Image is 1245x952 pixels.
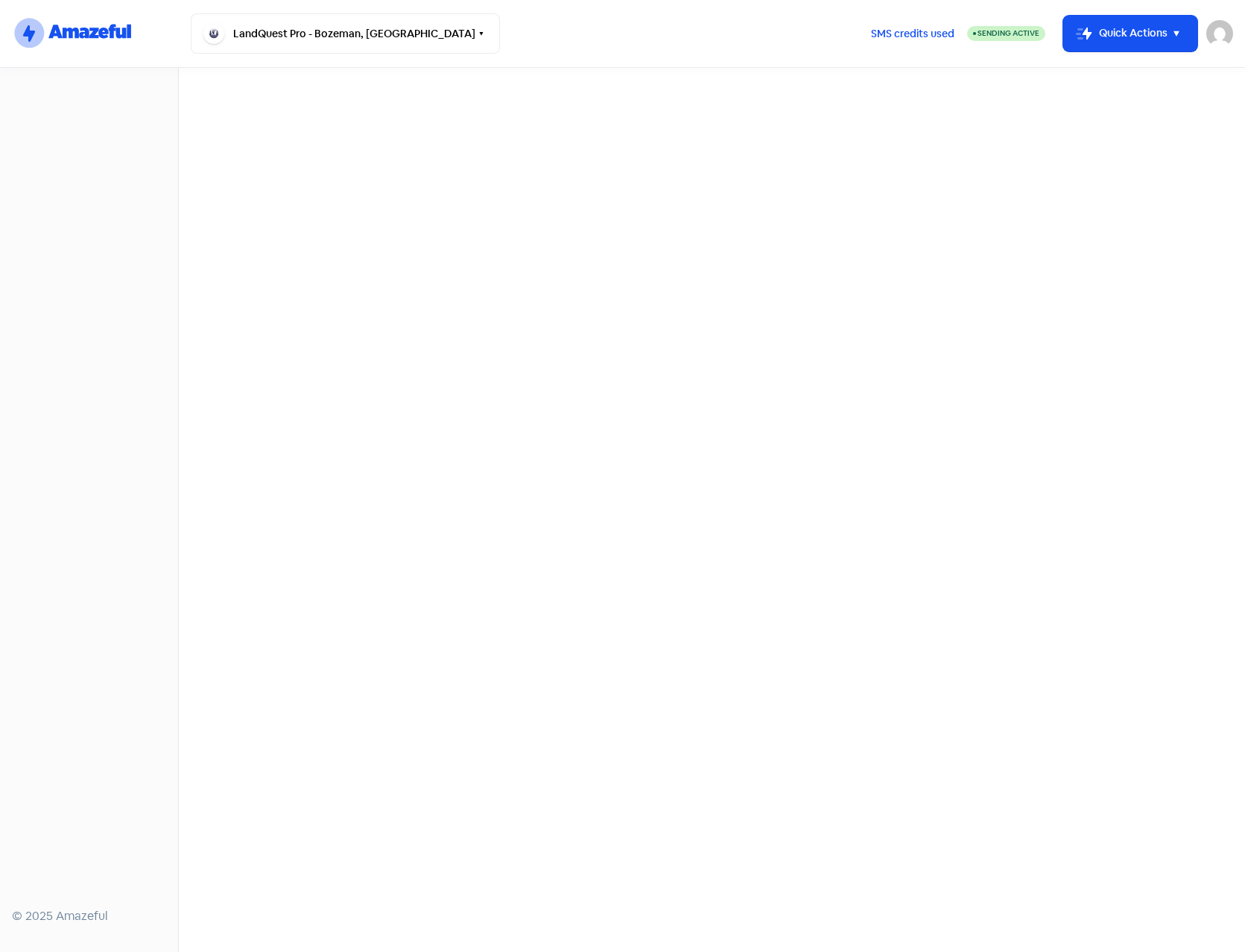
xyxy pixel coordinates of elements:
button: LandQuest Pro - Bozeman, [GEOGRAPHIC_DATA] [191,13,500,54]
div: © 2025 Amazeful [12,907,166,925]
span: Sending Active [978,28,1039,38]
img: User [1206,20,1233,47]
a: SMS credits used [858,25,967,40]
span: SMS credits used [871,26,954,42]
button: Quick Actions [1063,16,1197,51]
a: Sending Active [967,25,1045,42]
